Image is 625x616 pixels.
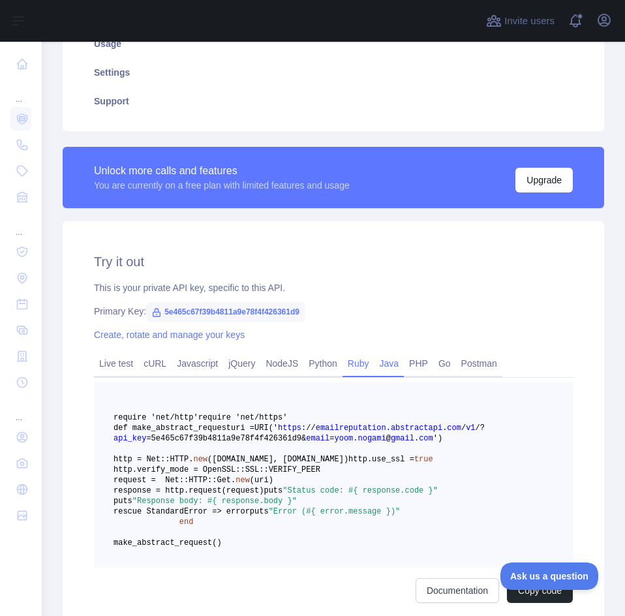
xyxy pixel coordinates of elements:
[329,434,334,443] span: =
[515,168,573,192] button: Upgrade
[414,455,433,464] span: true
[114,423,231,433] span: def make_abstract_request
[207,455,348,464] span: ([DOMAIN_NAME], [DOMAIN_NAME])
[250,507,269,516] span: puts
[132,497,297,506] span: "Response body: #{ response.body }"
[391,423,442,433] span: abstractapi
[94,163,350,179] div: Unlock more calls and features
[223,353,260,374] a: jQuery
[507,578,573,603] button: Copy code
[282,486,438,495] span: "Status code: #{ response.code }"
[466,423,475,433] span: v1
[114,434,146,443] span: api_key
[414,434,419,443] span: .
[114,413,198,422] span: require 'net/http'
[114,465,320,474] span: http.verify_mode = OpenSSL::SSL::VERIFY_PEER
[114,455,170,464] span: http = Net::
[170,455,189,464] span: HTTP
[94,253,573,271] h2: Try it out
[278,423,301,433] span: https
[303,353,343,374] a: Python
[78,87,588,115] a: Support
[442,423,447,433] span: .
[416,578,499,603] a: Documentation
[78,58,588,87] a: Settings
[433,353,456,374] a: Go
[78,29,588,58] a: Usage
[146,302,305,322] span: 5e465c67f39b4811a9e78f4f426361d9
[311,423,315,433] span: /
[172,353,223,374] a: Javascript
[358,434,386,443] span: nogami
[447,423,461,433] span: com
[94,281,573,294] div: This is your private API key, specific to this API.
[353,434,358,443] span: .
[94,305,573,318] div: Primary Key:
[306,423,311,433] span: /
[254,423,278,433] span: URI('
[114,497,132,506] span: puts
[231,423,254,433] span: uri =
[138,353,172,374] a: cURL
[301,423,306,433] span: :
[386,423,391,433] span: .
[433,434,442,443] span: ')
[10,397,31,423] div: ...
[193,455,207,464] span: new
[386,434,391,443] span: @
[114,507,250,516] span: rescue StandardError => error
[334,434,353,443] span: yoom
[483,10,557,31] button: Invite users
[348,455,414,464] span: http.use_ssl =
[10,78,31,104] div: ...
[132,538,222,547] span: _abstract_request()
[231,476,236,485] span: .
[94,330,245,340] a: Create, rotate and manage your keys
[480,423,485,433] span: ?
[476,423,480,433] span: /
[198,413,288,422] span: require 'net/https'
[114,538,132,547] span: make
[374,353,404,374] a: Java
[10,211,31,238] div: ...
[264,486,282,495] span: puts
[269,507,401,516] span: "Error (#{ error.message })"
[250,476,273,485] span: (uri)
[189,455,193,464] span: .
[461,423,466,433] span: /
[236,476,250,485] span: new
[456,353,502,374] a: Postman
[114,486,264,495] span: response = http.request(request)
[391,434,414,443] span: gmail
[419,434,433,443] span: com
[146,434,306,443] span: =5e465c67f39b4811a9e78f4f426361d9&
[404,353,433,374] a: PHP
[217,476,231,485] span: Get
[114,476,217,485] span: request = Net::HTTP::
[94,353,138,374] a: Live test
[343,353,374,374] a: Ruby
[306,434,329,443] span: email
[316,423,386,433] span: emailreputation
[504,14,555,29] span: Invite users
[94,179,350,192] div: You are currently on a free plan with limited features and usage
[500,562,599,590] iframe: Toggle Customer Support
[260,353,303,374] a: NodeJS
[179,517,194,527] span: end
